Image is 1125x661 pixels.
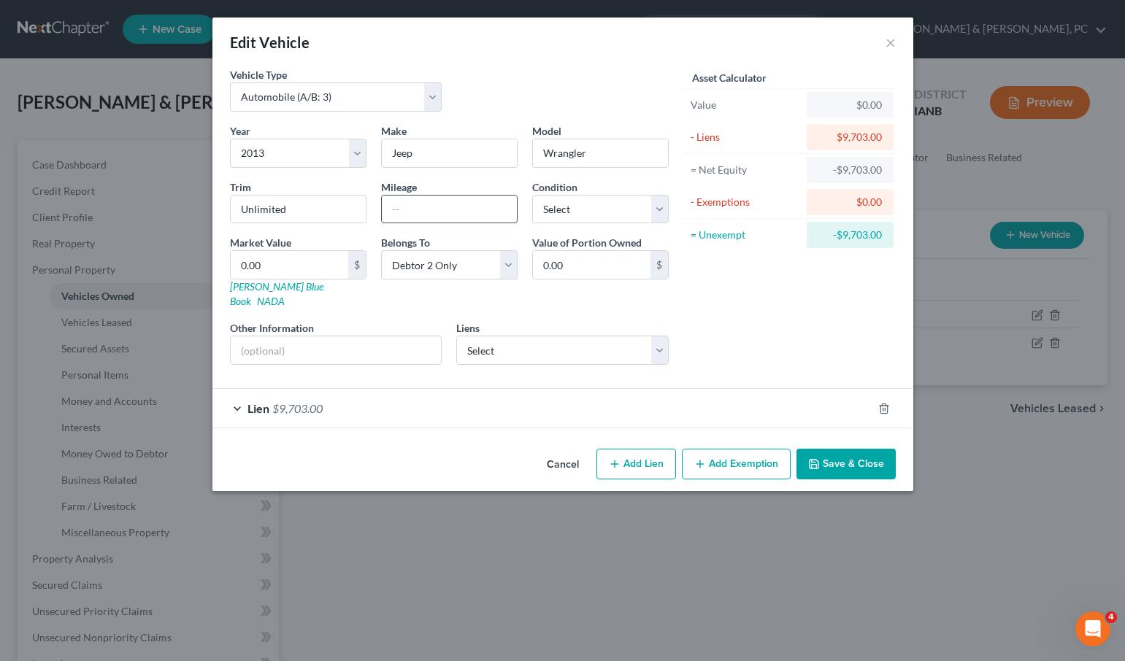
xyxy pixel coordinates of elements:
div: -$9,703.00 [818,163,882,177]
div: $0.00 [818,195,882,209]
div: $ [650,251,668,279]
div: - Liens [691,130,801,144]
label: Liens [456,320,480,336]
div: - Exemptions [691,195,801,209]
button: Save & Close [796,449,896,479]
a: NADA [257,295,285,307]
div: = Net Equity [691,163,801,177]
span: Belongs To [381,236,430,249]
div: $9,703.00 [818,130,882,144]
a: [PERSON_NAME] Blue Book [230,280,323,307]
label: Value of Portion Owned [532,235,642,250]
label: Trim [230,179,251,195]
div: -$9,703.00 [818,228,882,242]
label: Model [532,123,561,139]
label: Market Value [230,235,291,250]
div: $0.00 [818,98,882,112]
input: -- [382,196,517,223]
button: × [886,34,896,51]
label: Asset Calculator [692,70,767,85]
span: Lien [247,401,269,415]
input: ex. Nissan [382,139,517,167]
input: (optional) [231,336,442,364]
label: Mileage [381,179,417,195]
label: Condition [532,179,577,195]
div: $ [348,251,366,279]
span: $9,703.00 [272,401,323,415]
span: 4 [1105,611,1117,623]
div: Value [691,98,801,112]
input: ex. Altima [533,139,668,167]
input: ex. LS, LT, etc [231,196,366,223]
input: 0.00 [533,251,650,279]
iframe: Intercom live chat [1075,611,1110,646]
label: Other Information [230,320,314,336]
button: Cancel [535,450,591,479]
input: 0.00 [231,251,348,279]
div: Edit Vehicle [230,32,310,53]
label: Vehicle Type [230,67,287,82]
button: Add Exemption [682,449,791,479]
label: Year [230,123,250,139]
span: Make [381,125,407,137]
button: Add Lien [596,449,676,479]
div: = Unexempt [691,228,801,242]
